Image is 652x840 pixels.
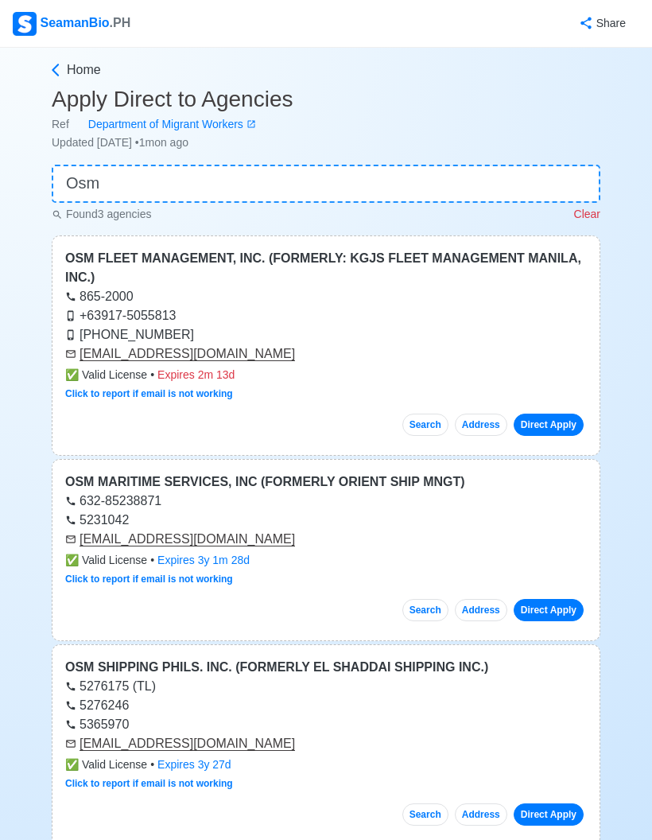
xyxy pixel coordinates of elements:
[455,803,507,826] button: Address
[65,778,233,789] a: Click to report if email is not working
[65,513,129,527] a: 5231042
[67,60,101,80] span: Home
[65,658,587,677] div: OSM SHIPPING PHILS. INC. (FORMERLY EL SHADDAI SHIPPING INC.)
[110,16,131,29] span: .PH
[65,554,79,566] span: check
[65,552,587,569] div: •
[402,414,448,436] button: Search
[65,758,79,771] span: check
[65,367,587,383] div: •
[48,60,600,80] a: Home
[65,290,134,303] a: 865-2000
[455,414,507,436] button: Address
[52,206,151,223] p: Found 3 agencies
[65,388,233,399] a: Click to report if email is not working
[65,574,233,585] a: Click to report if email is not working
[13,12,37,36] img: Logo
[65,679,156,693] a: 5276175 (TL)
[455,599,507,621] button: Address
[563,8,639,39] button: Share
[574,206,600,223] p: Clear
[69,116,246,133] div: Department of Migrant Workers
[65,494,161,507] a: 632-85238871
[157,552,250,569] div: Expires 3y 1m 28d
[157,367,235,383] div: Expires 2m 13d
[52,165,600,203] input: 👉 Quick Search
[65,368,79,381] span: check
[65,328,194,341] a: [PHONE_NUMBER]
[52,136,188,149] span: Updated [DATE] • 1mon ago
[514,414,584,436] a: Direct Apply
[52,116,600,133] div: Ref
[65,552,147,569] span: Valid License
[65,309,176,322] a: +63917-5055813
[69,116,256,133] a: Department of Migrant Workers
[402,599,448,621] button: Search
[402,803,448,826] button: Search
[65,249,587,287] div: OSM FLEET MANAGEMENT, INC. (FORMERLY: KGJS FLEET MANAGEMENT MANILA, INC.)
[52,86,600,113] h3: Apply Direct to Agencies
[13,12,130,36] div: SeamanBio
[65,756,587,773] div: •
[157,756,231,773] div: Expires 3y 27d
[65,756,147,773] span: Valid License
[65,367,147,383] span: Valid License
[65,717,129,731] a: 5365970
[65,472,587,492] div: OSM MARITIME SERVICES, INC (FORMERLY ORIENT SHIP MNGT)
[514,599,584,621] a: Direct Apply
[65,698,129,712] a: 5276246
[514,803,584,826] a: Direct Apply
